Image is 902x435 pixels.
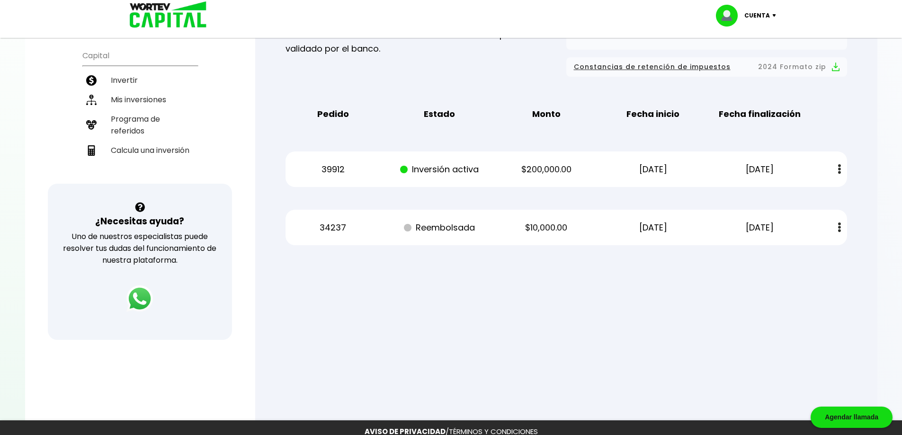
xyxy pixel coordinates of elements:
p: Inversión activa [395,162,485,177]
p: 39912 [288,162,378,177]
b: Fecha finalización [719,107,801,121]
a: Programa de referidos [82,109,197,141]
img: logos_whatsapp-icon.242b2217.svg [126,285,153,312]
ul: Capital [82,45,197,184]
img: invertir-icon.b3b967d7.svg [86,75,97,86]
img: calculadora-icon.17d418c4.svg [86,145,97,156]
p: 34237 [288,221,378,235]
div: Agendar llamada [811,407,893,428]
button: Constancias de retención de impuestos2024 Formato zip [574,61,839,73]
p: Uno de nuestros especialistas puede resolver tus dudas del funcionamiento de nuestra plataforma. [60,231,220,266]
img: profile-image [716,5,744,27]
p: $200,000.00 [501,162,591,177]
b: Fecha inicio [626,107,679,121]
a: Invertir [82,71,197,90]
img: inversiones-icon.6695dc30.svg [86,95,97,105]
a: Mis inversiones [82,90,197,109]
b: Monto [532,107,561,121]
p: [DATE] [715,162,805,177]
b: Estado [424,107,455,121]
img: recomiendanos-icon.9b8e9327.svg [86,120,97,130]
span: Constancias de retención de impuestos [574,61,731,73]
p: [DATE] [608,162,698,177]
img: icon-down [770,14,783,17]
p: [DATE] [715,221,805,235]
b: Pedido [317,107,349,121]
p: $10,000.00 [501,221,591,235]
p: Cuenta [744,9,770,23]
h3: ¿Necesitas ayuda? [95,214,184,228]
a: Calcula una inversión [82,141,197,160]
p: Reembolsada [395,221,485,235]
p: [DATE] [608,221,698,235]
